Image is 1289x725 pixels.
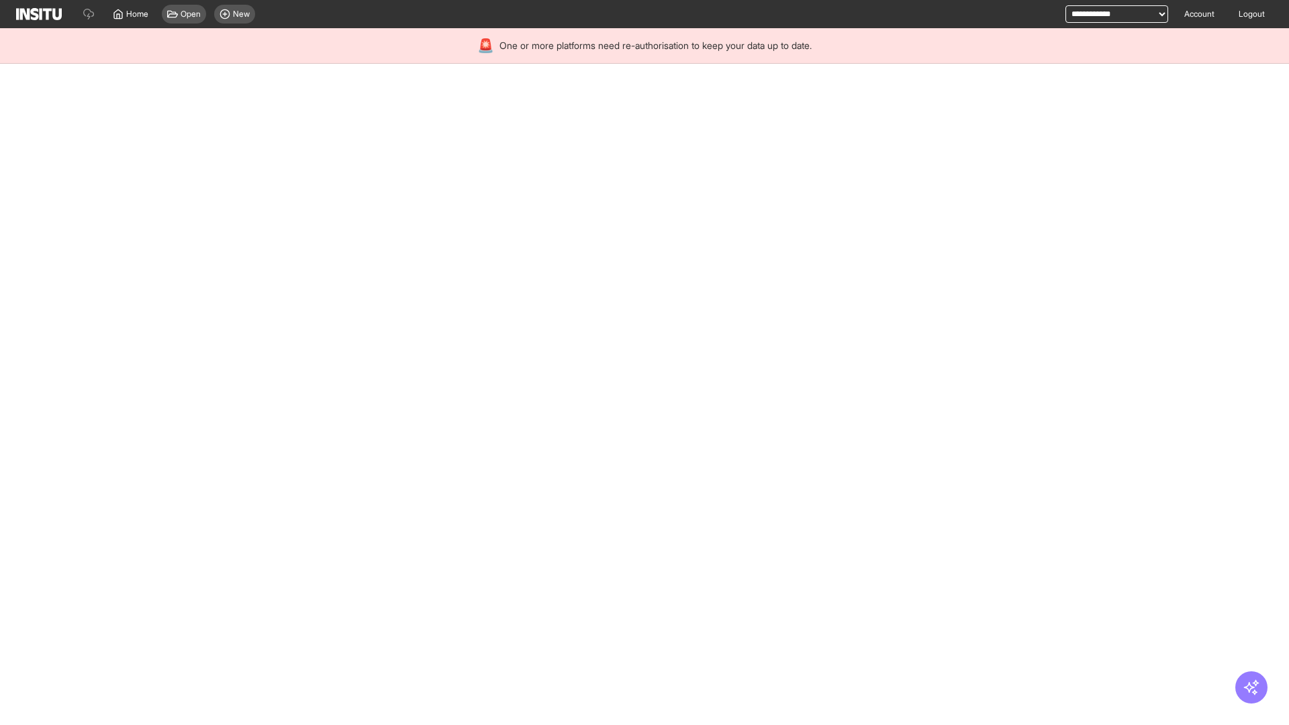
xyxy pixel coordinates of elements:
[16,8,62,20] img: Logo
[499,39,812,52] span: One or more platforms need re-authorisation to keep your data up to date.
[181,9,201,19] span: Open
[126,9,148,19] span: Home
[233,9,250,19] span: New
[477,36,494,55] div: 🚨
